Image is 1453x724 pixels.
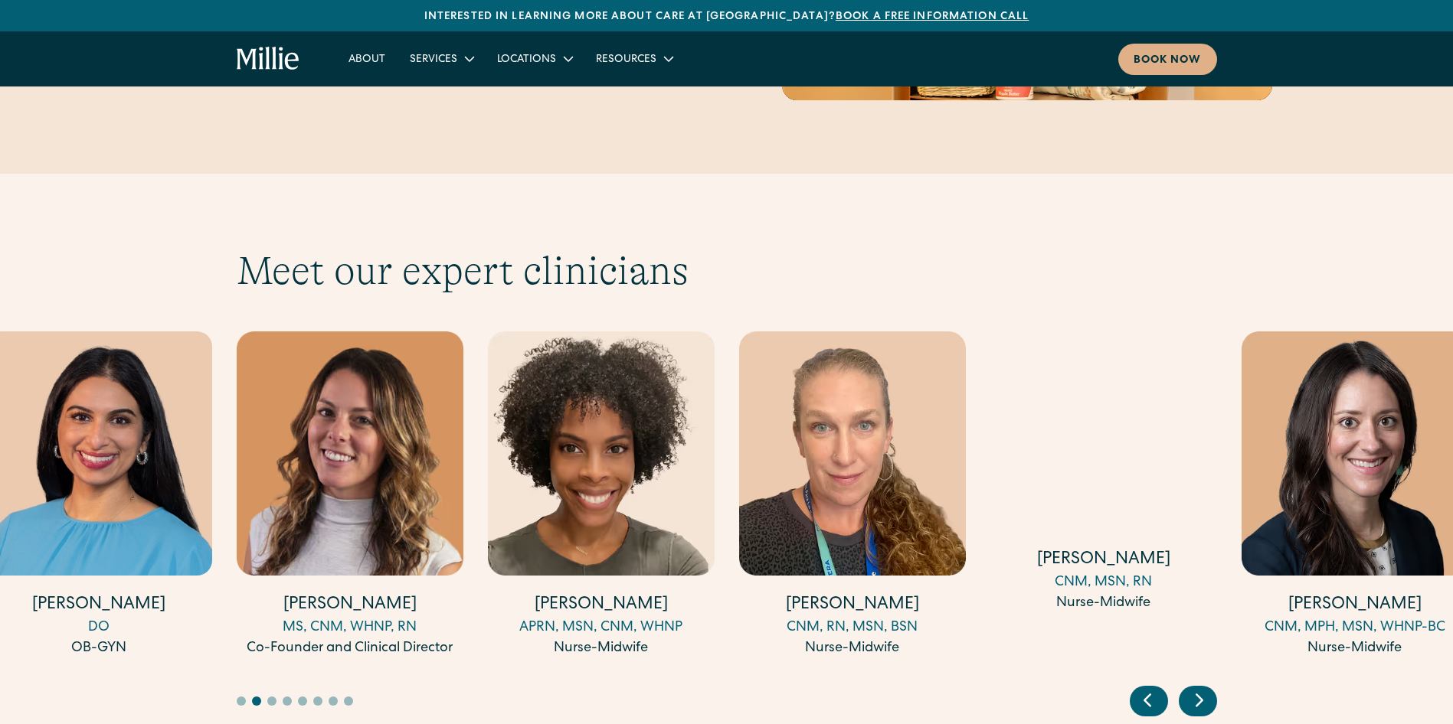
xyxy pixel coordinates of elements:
div: APRN, MSN, CNM, WHNP [488,618,715,638]
button: Go to slide 5 [298,696,307,706]
div: Next slide [1179,686,1217,716]
div: Services [410,52,457,68]
button: Go to slide 3 [267,696,277,706]
a: [PERSON_NAME]CNM, RN, MSN, BSNNurse-Midwife [739,331,966,659]
a: Book now [1118,44,1217,75]
div: 3 / 17 [237,331,463,661]
a: About [336,46,398,71]
button: Go to slide 1 [237,696,246,706]
a: home [237,47,300,71]
div: Previous slide [1130,686,1168,716]
div: Nurse-Midwife [488,638,715,659]
div: 6 / 17 [990,331,1217,616]
div: Services [398,46,485,71]
div: Resources [596,52,656,68]
a: Book a free information call [836,11,1029,22]
div: CNM, MSN, RN [1037,572,1170,593]
div: Locations [497,52,556,68]
a: [PERSON_NAME]CNM, MSN, RNNurse-Midwife [1037,331,1170,614]
h4: [PERSON_NAME] [739,594,966,618]
div: Locations [485,46,584,71]
h4: [PERSON_NAME] [237,594,463,618]
h2: Meet our expert clinicians [237,247,1217,295]
h4: [PERSON_NAME] [488,594,715,618]
div: Book now [1134,53,1202,69]
div: Resources [584,46,684,71]
a: [PERSON_NAME]MS, CNM, WHNP, RNCo-Founder and Clinical Director [237,331,463,659]
button: Go to slide 6 [313,696,322,706]
button: Go to slide 4 [283,696,292,706]
div: 5 / 17 [739,331,966,661]
h4: [PERSON_NAME] [1037,549,1170,572]
div: 4 / 17 [488,331,715,661]
button: Go to slide 7 [329,696,338,706]
a: [PERSON_NAME]APRN, MSN, CNM, WHNPNurse-Midwife [488,331,715,659]
button: Go to slide 2 [252,696,261,706]
div: MS, CNM, WHNP, RN [237,618,463,638]
div: Nurse-Midwife [1037,593,1170,614]
div: Nurse-Midwife [739,638,966,659]
div: Co-Founder and Clinical Director [237,638,463,659]
div: CNM, RN, MSN, BSN [739,618,966,638]
button: Go to slide 8 [344,696,353,706]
